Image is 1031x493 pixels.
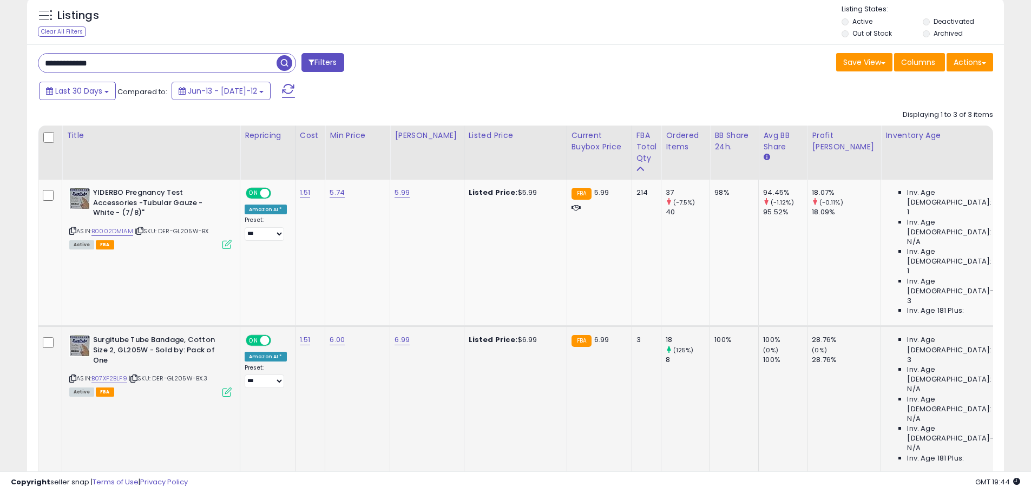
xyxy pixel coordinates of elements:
span: N/A [907,384,920,394]
button: Actions [947,53,993,71]
h5: Listings [57,8,99,23]
img: 51Fj7MQwsiL._SL40_.jpg [69,188,90,209]
b: Surgitube Tube Bandage, Cotton Size 2, GL205W - Sold by: Pack of One [93,335,225,368]
span: FBA [96,387,114,397]
div: 37 [666,188,710,198]
div: Listed Price [469,130,562,141]
span: All listings currently available for purchase on Amazon [69,240,94,249]
small: (-0.11%) [819,198,843,207]
small: Avg BB Share. [763,153,770,162]
span: | SKU: DER-GL205W-BX.3 [129,374,208,383]
div: 28.76% [812,355,881,365]
div: Inventory Age [885,130,1010,141]
div: ASIN: [69,188,232,248]
button: Columns [894,53,945,71]
span: OFF [270,189,287,198]
div: 98% [714,188,750,198]
small: (125%) [673,346,694,354]
div: Current Buybox Price [572,130,627,153]
div: Profit [PERSON_NAME] [812,130,876,153]
span: Columns [901,57,935,68]
span: Inv. Age 181 Plus: [907,453,964,463]
span: Inv. Age 181 Plus: [907,306,964,315]
span: ON [247,336,260,345]
div: 100% [714,335,750,345]
span: Compared to: [117,87,167,97]
div: 3 [636,335,653,345]
button: Jun-13 - [DATE]-12 [172,82,271,100]
span: Inv. Age [DEMOGRAPHIC_DATA]: [907,335,1006,354]
label: Deactivated [934,17,974,26]
div: Avg BB Share [763,130,803,153]
span: 5.99 [594,187,609,198]
div: 18.09% [812,207,881,217]
span: Inv. Age [DEMOGRAPHIC_DATA]-180: [907,277,1006,296]
span: Inv. Age [DEMOGRAPHIC_DATA]: [907,247,1006,266]
div: 18.07% [812,188,881,198]
div: Ordered Items [666,130,705,153]
a: B07XF2BLF9 [91,374,127,383]
div: Min Price [330,130,385,141]
small: FBA [572,188,592,200]
a: 5.99 [395,187,410,198]
div: Cost [300,130,321,141]
a: 1.51 [300,334,311,345]
strong: Copyright [11,477,50,487]
small: FBA [572,335,592,347]
div: 94.45% [763,188,807,198]
div: 100% [763,355,807,365]
span: 3 [907,296,911,306]
small: (-7.5%) [673,198,695,207]
span: FBA [96,240,114,249]
small: (0%) [763,346,778,354]
button: Save View [836,53,892,71]
small: (0%) [812,346,827,354]
div: 8 [666,355,710,365]
a: B0002DM1AM [91,227,133,236]
span: Inv. Age [DEMOGRAPHIC_DATA]-180: [907,424,1006,443]
div: 100% [763,335,807,345]
b: Listed Price: [469,187,518,198]
span: Jun-13 - [DATE]-12 [188,86,257,96]
span: All listings currently available for purchase on Amazon [69,387,94,397]
span: Inv. Age [DEMOGRAPHIC_DATA]: [907,218,1006,237]
div: Preset: [245,216,287,241]
div: Amazon AI * [245,352,287,361]
div: $5.99 [469,188,559,198]
span: N/A [907,414,920,424]
span: Inv. Age [DEMOGRAPHIC_DATA]: [907,188,1006,207]
a: Privacy Policy [140,477,188,487]
div: 214 [636,188,653,198]
b: Listed Price: [469,334,518,345]
span: 1 [907,207,909,217]
span: 2025-08-12 19:44 GMT [975,477,1020,487]
span: Last 30 Days [55,86,102,96]
div: Repricing [245,130,291,141]
span: N/A [907,443,920,453]
label: Archived [934,29,963,38]
small: (-1.12%) [771,198,794,207]
div: Preset: [245,364,287,389]
div: $6.99 [469,335,559,345]
div: 95.52% [763,207,807,217]
a: 6.00 [330,334,345,345]
span: Inv. Age [DEMOGRAPHIC_DATA]: [907,365,1006,384]
span: Inv. Age [DEMOGRAPHIC_DATA]: [907,395,1006,414]
div: Title [67,130,235,141]
div: Amazon AI * [245,205,287,214]
a: 6.99 [395,334,410,345]
span: OFF [270,336,287,345]
a: Terms of Use [93,477,139,487]
div: seller snap | | [11,477,188,488]
button: Last 30 Days [39,82,116,100]
span: 6.99 [594,334,609,345]
span: | SKU: DER-GL205W-BX [135,227,208,235]
label: Active [852,17,872,26]
span: 3 [907,355,911,365]
span: ON [247,189,260,198]
button: Filters [301,53,344,72]
p: Listing States: [842,4,1004,15]
div: 28.76% [812,335,881,345]
div: 18 [666,335,710,345]
div: [PERSON_NAME] [395,130,459,141]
